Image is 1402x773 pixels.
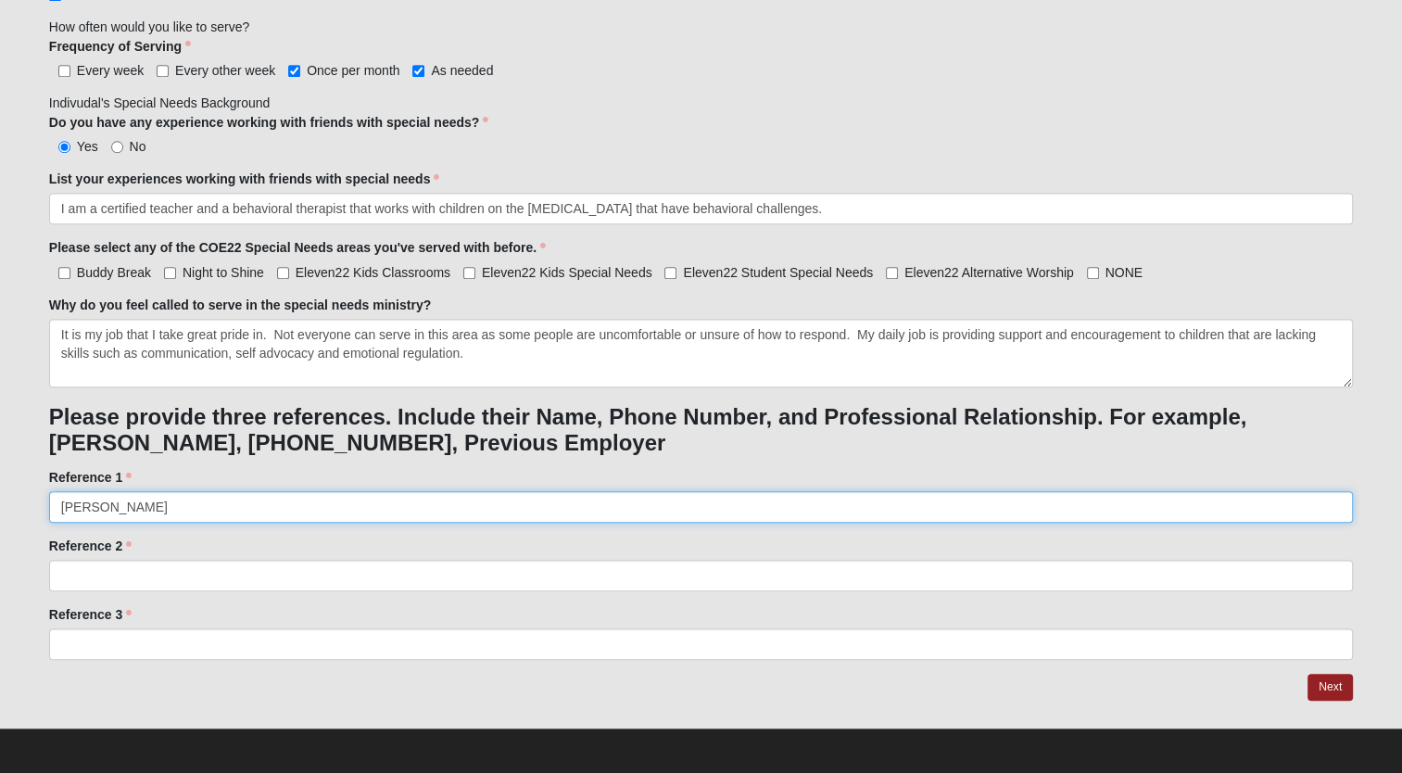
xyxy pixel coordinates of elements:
label: Why do you feel called to serve in the special needs ministry? [49,296,431,314]
span: Once per month [307,63,399,78]
span: Eleven22 Student Special Needs [683,265,873,280]
a: Next [1307,674,1353,701]
span: Every other week [175,63,275,78]
input: As needed [412,65,424,77]
span: Yes [77,139,98,154]
input: NONE [1087,267,1099,279]
label: Reference 3 [49,605,132,624]
span: Every week [77,63,144,78]
label: Please select any of the COE22 Special Needs areas you've served with before. [49,238,546,257]
input: Once per month [288,65,300,77]
input: Night to Shine [164,267,176,279]
span: Night to Shine [183,265,264,280]
span: NONE [1105,265,1143,280]
label: List your experiences working with friends with special needs [49,170,440,188]
input: Eleven22 Student Special Needs [664,267,676,279]
input: Eleven22 Kids Classrooms [277,267,289,279]
input: Buddy Break [58,267,70,279]
h3: Please provide three references. Include their Name, Phone Number, and Professional Relationship.... [49,404,1353,458]
input: Yes [58,141,70,153]
span: Buddy Break [77,265,151,280]
span: No [130,139,146,154]
span: Eleven22 Kids Classrooms [296,265,450,280]
input: Eleven22 Kids Special Needs [463,267,475,279]
span: As needed [431,63,493,78]
input: Every other week [157,65,169,77]
input: No [111,141,123,153]
input: Every week [58,65,70,77]
input: Eleven22 Alternative Worship [886,267,898,279]
label: Do you have any experience working with friends with special needs? [49,113,488,132]
label: Reference 1 [49,468,132,487]
label: Reference 2 [49,537,132,555]
span: Eleven22 Alternative Worship [904,265,1074,280]
span: Eleven22 Kids Special Needs [482,265,652,280]
label: Frequency of Serving [49,37,191,56]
